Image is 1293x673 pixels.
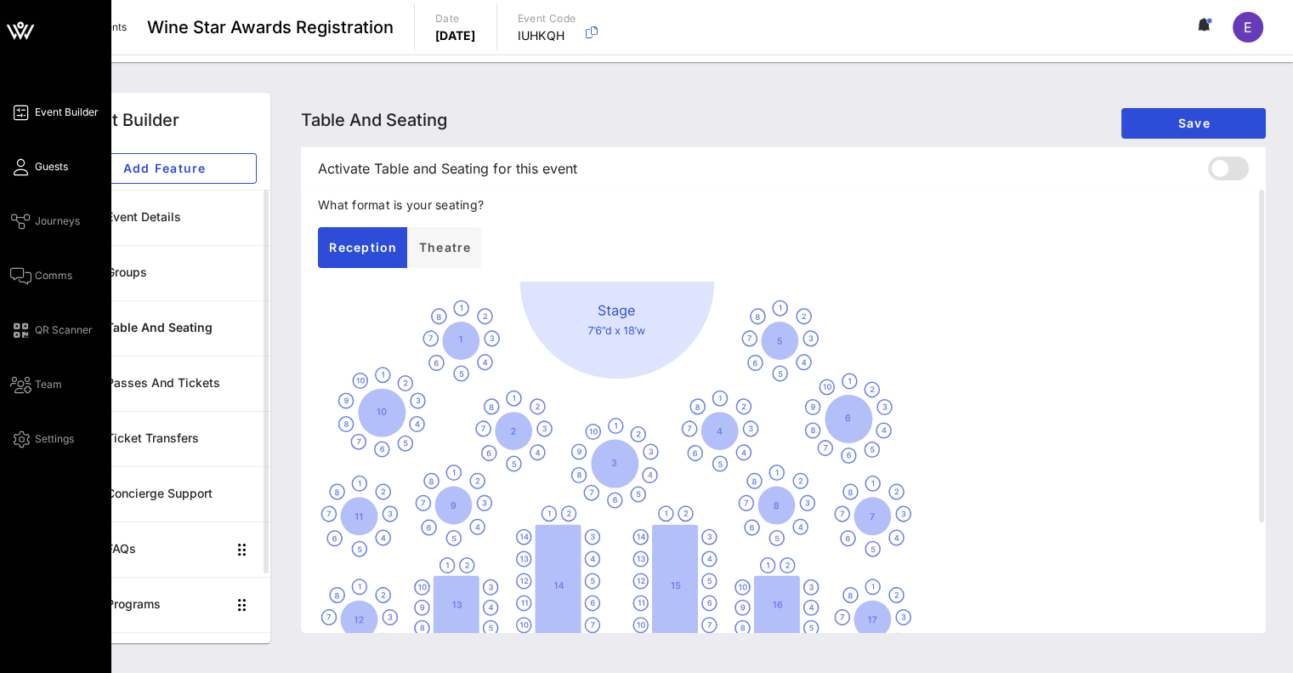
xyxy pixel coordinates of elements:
[35,214,80,229] span: Journeys
[518,10,576,27] p: Event Code
[106,321,257,335] div: Table and Seating
[435,10,476,27] p: Date
[35,322,93,338] span: QR Scanner
[58,522,270,577] a: FAQs
[71,153,257,184] button: Add Feature
[147,14,394,40] span: Wine Star Awards Registration
[318,158,577,179] span: Activate Table and Seating for this event
[10,429,74,449] a: Settings
[10,157,68,177] a: Guests
[1135,116,1252,130] span: Save
[106,210,257,225] div: Event Details
[58,577,270,632] a: Programs
[301,110,447,130] span: Table and Seating
[106,542,226,556] div: FAQs
[106,597,226,612] div: Programs
[106,265,257,280] div: Groups
[58,245,270,300] a: Groups
[10,374,62,395] a: Team
[318,197,1249,214] p: What format is your seating?
[35,268,72,283] span: Comms
[10,211,80,231] a: Journeys
[1121,108,1266,139] button: Save
[35,377,62,392] span: Team
[58,356,270,411] a: Passes and Tickets
[58,300,270,356] a: Table and Seating
[71,107,179,133] div: Event Builder
[518,27,576,44] p: IUHKQH
[1244,19,1252,36] span: E
[10,320,93,340] a: QR Scanner
[407,227,481,268] button: Theatre
[106,487,257,501] div: Concierge Support
[1233,12,1263,43] div: E
[10,102,99,123] a: Event Builder
[86,161,242,175] span: Add Feature
[58,466,270,522] a: Concierge Support
[318,227,407,268] button: Reception
[328,240,397,254] span: Reception
[106,431,257,446] div: Ticket Transfers
[106,376,257,391] div: Passes and Tickets
[10,265,72,286] a: Comms
[35,159,68,174] span: Guests
[435,27,476,44] p: [DATE]
[35,431,74,447] span: Settings
[417,240,471,254] span: Theatre
[35,105,99,120] span: Event Builder
[58,190,270,245] a: Event Details
[58,411,270,466] a: Ticket Transfers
